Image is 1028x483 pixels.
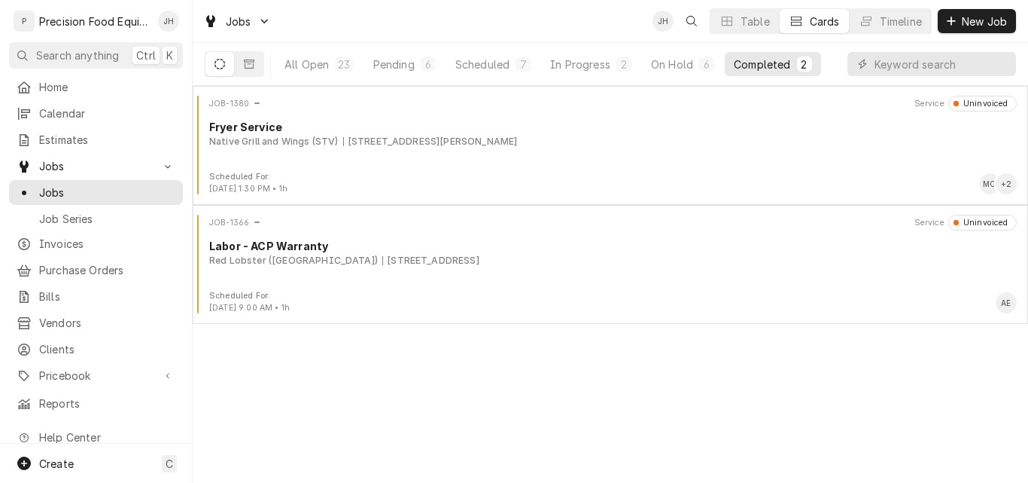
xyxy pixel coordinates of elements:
div: On Hold [651,57,693,72]
a: Bills [9,284,183,309]
div: Object Extra Context Header [914,217,944,229]
span: Invoices [39,236,175,252]
span: C [166,456,173,472]
a: Purchase Orders [9,258,183,283]
div: Object Subtext Primary [209,135,338,148]
div: Card Footer [199,290,1022,314]
button: Open search [680,9,704,33]
span: Vendors [39,315,175,331]
span: Home [39,79,175,95]
div: Card Body [199,238,1022,267]
div: 6 [702,57,711,72]
span: Purchase Orders [39,262,175,278]
a: Vendors [9,310,183,335]
div: Card Footer Extra Context [209,171,287,195]
input: Keyword search [874,52,1008,76]
a: Go to Pricebook [9,363,183,388]
div: Job Card: JOB-1380 [193,86,1028,205]
span: Calendar [39,105,175,121]
a: Home [9,75,183,99]
div: Card Footer Primary Content [979,173,1017,194]
div: Object Extra Context Footer Value [209,183,287,195]
div: Timeline [880,14,922,29]
div: Mike Caster's Avatar [979,173,1000,194]
div: P [14,11,35,32]
div: 2 [619,57,628,72]
a: Clients [9,337,183,362]
div: Object ID [209,217,249,229]
div: Completed [734,57,790,72]
div: Card Header [199,96,1022,111]
span: Ctrl [136,47,156,63]
span: Jobs [39,158,153,174]
div: Object ID [209,98,249,110]
div: Job Card: JOB-1366 [193,205,1028,324]
div: Object Extra Context Footer Label [209,171,287,183]
div: Scheduled [455,57,509,72]
div: Precision Food Equipment LLC [39,14,150,29]
div: Object Extra Context Footer Label [209,290,290,302]
div: All Open [284,57,329,72]
div: Object Extra Context Header [914,98,944,110]
div: Card Footer Extra Context [209,290,290,314]
span: Search anything [36,47,119,63]
div: JH [158,11,179,32]
span: Help Center [39,430,174,445]
div: 2 [800,57,809,72]
span: [DATE] 1:30 PM • 1h [209,184,287,194]
div: Card Body [199,119,1022,148]
span: Job Series [39,211,175,227]
div: In Progress [550,57,610,72]
a: Jobs [9,180,183,205]
div: Card Header Primary Content [209,96,261,111]
span: [DATE] 9:00 AM • 1h [209,303,290,313]
button: Search anythingCtrlK [9,42,183,69]
div: Object Title [209,238,1017,254]
div: Card Footer Primary Content [996,292,1017,313]
div: 7 [519,57,528,72]
div: Anthony Ellinger's Avatar [996,292,1017,313]
a: Calendar [9,101,183,126]
div: + 2 [996,173,1017,194]
div: Uninvoiced [959,217,1008,229]
span: Bills [39,289,175,304]
a: Go to Jobs [197,9,277,34]
div: Object Extra Context Footer Value [209,302,290,314]
span: K [166,47,173,63]
button: New Job [938,9,1016,33]
div: Object Title [209,119,1017,135]
div: Card Header Primary Content [209,215,261,230]
div: Jason Hertel's Avatar [158,11,179,32]
div: Object Subtext Secondary [382,254,479,267]
a: Estimates [9,127,183,152]
div: Object Status [948,96,1017,111]
div: Jason Hertel's Avatar [652,11,674,32]
div: Pending [373,57,415,72]
div: AE [996,292,1017,313]
a: Go to Help Center [9,425,183,450]
div: Card Header [199,215,1022,230]
div: Object Status [948,215,1017,230]
span: Pricebook [39,368,153,384]
div: Object Subtext [209,135,1017,148]
span: Create [39,457,74,470]
div: Uninvoiced [959,98,1008,110]
div: Card Header Secondary Content [914,215,1017,230]
div: Object Subtext [209,254,1017,267]
div: Card Header Secondary Content [914,96,1017,111]
div: JH [652,11,674,32]
div: 23 [338,57,350,72]
div: Object Subtext Primary [209,254,378,267]
div: Card Footer [199,171,1022,195]
span: Jobs [226,14,251,29]
div: Object Subtext Secondary [343,135,518,148]
span: Estimates [39,132,175,148]
a: Invoices [9,231,183,256]
div: Cards [810,14,840,29]
a: Job Series [9,206,183,231]
span: Clients [39,341,175,357]
div: 6 [424,57,433,72]
div: MC [979,173,1000,194]
span: Jobs [39,185,175,200]
span: Reports [39,396,175,411]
